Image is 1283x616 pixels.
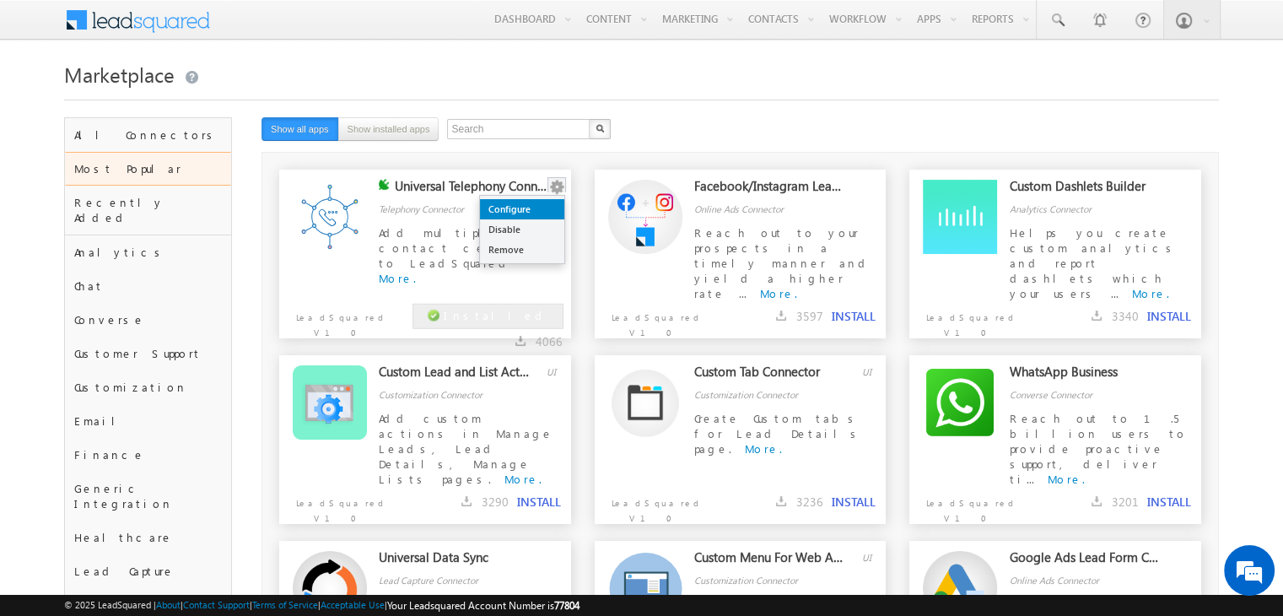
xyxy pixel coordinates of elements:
[379,179,390,190] img: checking status
[461,496,472,506] img: downloads
[65,404,231,438] div: Email
[1009,364,1161,387] div: WhatsApp Business
[1092,311,1102,321] img: downloads
[279,301,396,340] p: LeadSquared V1.0
[1147,309,1191,324] button: INSTALL
[65,521,231,554] div: Healthcare
[65,472,231,521] div: Generic Integration
[1092,496,1102,506] img: downloads
[261,117,338,141] button: Show all apps
[595,301,712,340] p: LeadSquared V1.0
[64,61,175,88] span: Marketplace
[480,240,564,260] a: Remove
[554,599,580,612] span: 77804
[379,364,531,387] div: Custom Lead and List Actions
[65,186,231,235] div: Recently Added
[379,549,531,573] div: Universal Data Sync
[279,487,396,526] p: LeadSquared V1.0
[923,365,997,440] img: Alternate Logo
[1009,178,1161,202] div: Custom Dashlets Builder
[65,235,231,269] div: Analytics
[293,180,367,254] img: Alternate Logo
[596,124,604,132] img: Search
[504,472,542,486] a: More.
[745,441,782,456] a: More.
[776,496,786,506] img: downloads
[536,333,563,349] span: 4066
[1009,411,1186,486] span: Reach out to 1.5 billion users to provide proactive support, deliver ti...
[1112,494,1139,510] span: 3201
[1009,225,1177,300] span: Helps you create custom analytics and report dashlets which your users ...
[923,180,997,254] img: Alternate Logo
[387,599,580,612] span: Your Leadsquared Account Number is
[760,286,797,300] a: More.
[1131,286,1168,300] a: More.
[444,308,548,322] span: Installed
[515,336,526,346] img: downloads
[395,178,547,202] div: Universal Telephony Connector
[1147,494,1191,510] button: INSTALL
[65,370,231,404] div: Customization
[694,411,862,456] span: Create Custom tabs for Lead Details page.
[156,599,181,610] a: About
[65,152,231,186] div: Most Popular
[321,599,385,610] a: Acceptable Use
[65,337,231,370] div: Customer Support
[832,494,876,510] button: INSTALL
[65,554,231,588] div: Lead Capture
[480,199,564,219] a: Configure
[65,303,231,337] div: Converse
[1112,308,1139,324] span: 3340
[608,180,682,254] img: Alternate Logo
[595,487,712,526] p: LeadSquared V1.0
[832,309,876,324] button: INSTALL
[517,494,561,510] button: INSTALL
[694,225,871,300] span: Reach out to your prospects in a timely manner and yield a higher rate ...
[65,269,231,303] div: Chat
[64,597,580,613] span: © 2025 LeadSquared | | | | |
[1047,472,1084,486] a: More.
[65,118,231,152] div: All Connectors
[694,364,846,387] div: Custom Tab Connector
[694,178,846,202] div: Facebook/Instagram Lead Ads
[909,301,1027,340] p: LeadSquared V1.0
[909,487,1027,526] p: LeadSquared V1.0
[796,494,823,510] span: 3236
[796,308,823,324] span: 3597
[480,219,564,240] a: Disable
[1009,549,1161,573] div: Google Ads Lead Form Connector
[183,599,250,610] a: Contact Support
[252,599,318,610] a: Terms of Service
[65,438,231,472] div: Finance
[776,311,786,321] img: downloads
[379,271,416,285] a: More.
[338,117,439,141] button: Show installed apps
[694,549,846,573] div: Custom Menu For Web App
[482,494,509,510] span: 3290
[379,411,553,486] span: Add custom actions in Manage Leads, Lead Details, Manage Lists pages.
[293,365,367,440] img: Alternate Logo
[379,225,531,270] span: Add multiple contact centres to LeadSquared
[612,369,679,437] img: Alternate Logo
